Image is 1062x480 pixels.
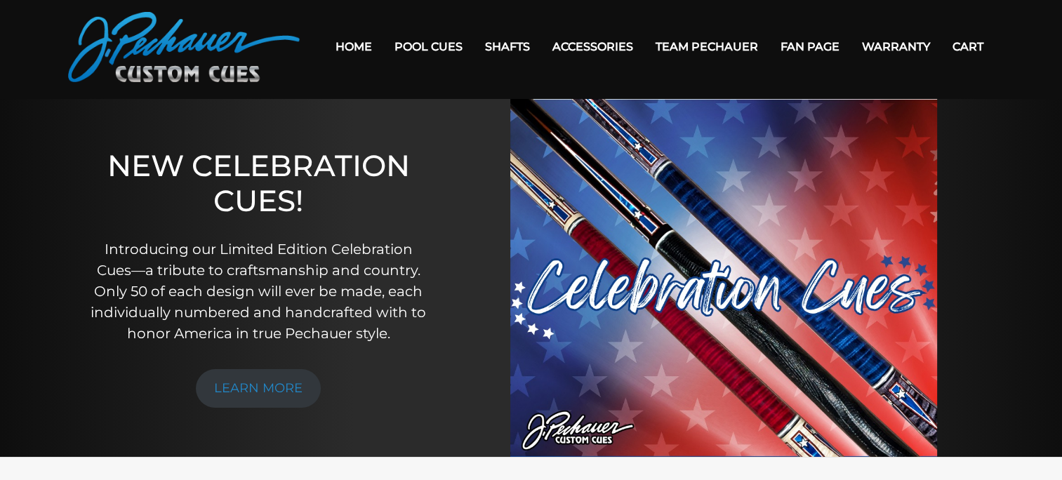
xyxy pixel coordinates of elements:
[86,239,430,344] p: Introducing our Limited Edition Celebration Cues—a tribute to craftsmanship and country. Only 50 ...
[324,29,383,65] a: Home
[769,29,851,65] a: Fan Page
[941,29,995,65] a: Cart
[383,29,474,65] a: Pool Cues
[474,29,541,65] a: Shafts
[86,148,430,219] h1: NEW CELEBRATION CUES!
[541,29,644,65] a: Accessories
[851,29,941,65] a: Warranty
[68,12,300,82] img: Pechauer Custom Cues
[644,29,769,65] a: Team Pechauer
[196,369,321,408] a: LEARN MORE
